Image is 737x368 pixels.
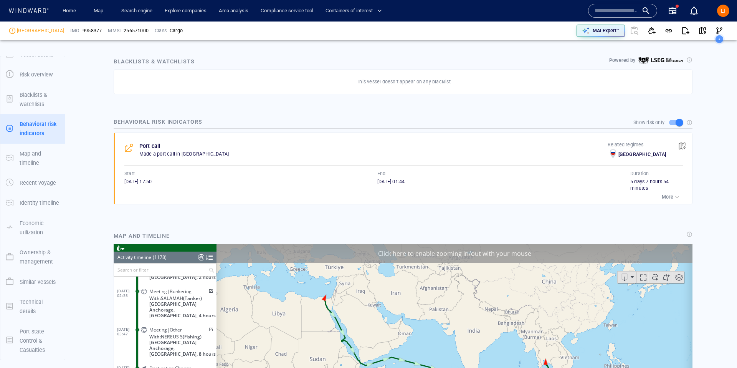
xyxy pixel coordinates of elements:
[0,65,65,85] button: Risk overview
[721,8,725,14] span: LI
[0,144,65,173] button: Map and timeline
[0,125,65,132] a: Behavioral risk indicators
[20,277,56,287] p: Similar vessels
[0,173,65,193] button: Recent voyage
[20,149,59,168] p: Map and timeline
[4,8,38,19] div: Activity timeline
[3,217,24,227] span: [DATE] 22:15
[132,195,165,207] div: [DATE] - [DATE]
[0,95,65,103] a: Blacklists & watchlists
[36,224,76,230] span: Malacca, 16 hours
[0,193,65,213] button: Identity timeline
[660,22,677,39] button: Get link
[17,27,64,34] div: [GEOGRAPHIC_DATA]
[3,45,24,54] span: [DATE] 02:35
[107,194,180,207] button: 28 days[DATE]-[DATE]
[326,7,382,15] span: Containers of interest
[0,242,65,272] button: Ownership & management
[711,22,728,39] button: Visual Link Analysis
[84,8,91,19] div: Compliance Activities
[0,199,65,206] a: Identity timeline
[662,194,673,201] p: More
[716,3,731,18] button: LI
[0,85,65,114] button: Blacklists & watchlists
[674,138,691,154] button: View on map
[20,178,56,187] p: Recent voyage
[57,4,81,18] button: Home
[36,149,64,155] span: [DATE] 19:00
[58,128,72,134] span: PK KH
[546,28,559,39] button: Create an AOI.
[36,19,103,36] span: [GEOGRAPHIC_DATA] Anchorage, [GEOGRAPHIC_DATA], 2 hours
[36,51,88,57] span: With: (Tanker)
[0,322,65,360] button: Port state Control & Casualties
[694,22,711,39] button: View on map
[504,28,523,39] button: Export vessel information
[70,27,79,34] p: IMO
[124,27,149,34] div: 256571000
[0,224,65,231] a: Economic utilization
[36,45,78,50] span: Meeting|Bunkering
[36,96,103,113] span: [GEOGRAPHIC_DATA] Anchorage, [GEOGRAPHIC_DATA], 8 hours
[609,57,635,64] p: Powered by
[91,4,109,18] a: Map
[630,178,683,192] div: 5 days 7 hours 54 minutes
[105,227,139,236] a: Mapbox logo
[9,28,15,34] div: Moderate risk
[93,45,100,50] span: Edit activity risk
[36,83,68,89] span: Meeting|Other
[0,272,65,292] button: Similar vessels
[36,143,61,148] span: ETA change
[59,4,79,18] a: Home
[124,170,135,177] p: Start
[0,114,65,144] button: Behavioral risk indicators
[112,55,196,68] div: Blacklists & watchlists
[20,90,59,109] p: Blacklists & watchlists
[618,151,666,158] p: [GEOGRAPHIC_DATA]
[559,28,570,39] div: Toggle map information layers
[535,28,546,39] div: Toggle vessel historical path
[111,228,173,244] div: Map and timeline
[477,232,498,237] a: Mapbox
[633,119,664,126] p: Show risk only
[155,27,167,34] p: Class
[36,90,88,96] span: With: (Fishing)
[47,51,69,57] span: SALAMAH
[36,217,66,223] span: Strait Passage
[71,149,99,155] span: [DATE] 12:00
[3,143,24,152] span: [DATE] 12:58
[546,28,559,39] div: tooltips.createAOI
[216,4,251,18] a: Area analysis
[108,27,121,34] p: MMSI
[118,4,155,18] a: Search engine
[630,170,649,177] p: Duration
[3,78,103,116] dl: [DATE] 03:47Meeting|OtherWith:NEREUS 5(Fishing)[GEOGRAPHIC_DATA] Anchorage, [GEOGRAPHIC_DATA], 8 ...
[0,253,65,260] a: Ownership & management
[0,278,65,285] a: Similar vessels
[113,197,130,203] span: 28 days
[83,27,102,34] span: 9958377
[47,90,69,96] span: NEREUS 5
[377,179,405,184] span: [DATE] 01:44
[162,4,210,18] button: Explore companies
[499,232,537,237] a: OpenStreetMap
[36,128,51,134] span: SG SIN
[36,57,103,75] span: [GEOGRAPHIC_DATA] Anchorage, [GEOGRAPHIC_DATA], 4 hours
[539,232,577,237] a: Improve this map
[577,25,625,37] button: MAI Expert™
[523,28,535,39] div: Focus on vessel path
[124,179,152,184] span: [DATE] 17:50
[3,185,103,212] dl: [DATE] 16:25EEZ Visit[GEOGRAPHIC_DATA], 15 hours
[322,4,388,18] button: Containers of interest
[93,83,100,88] span: Edit activity risk
[20,327,59,355] p: Port state Control & Casualties
[170,27,183,34] div: Cargo
[107,215,128,223] div: 500km
[643,22,660,39] button: Add to vessel list
[3,121,24,131] span: [DATE] 12:14
[3,137,103,158] dl: [DATE] 12:58ETA change[DATE] 19:00[DATE] 12:00
[3,164,24,173] span: [DATE] 15:46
